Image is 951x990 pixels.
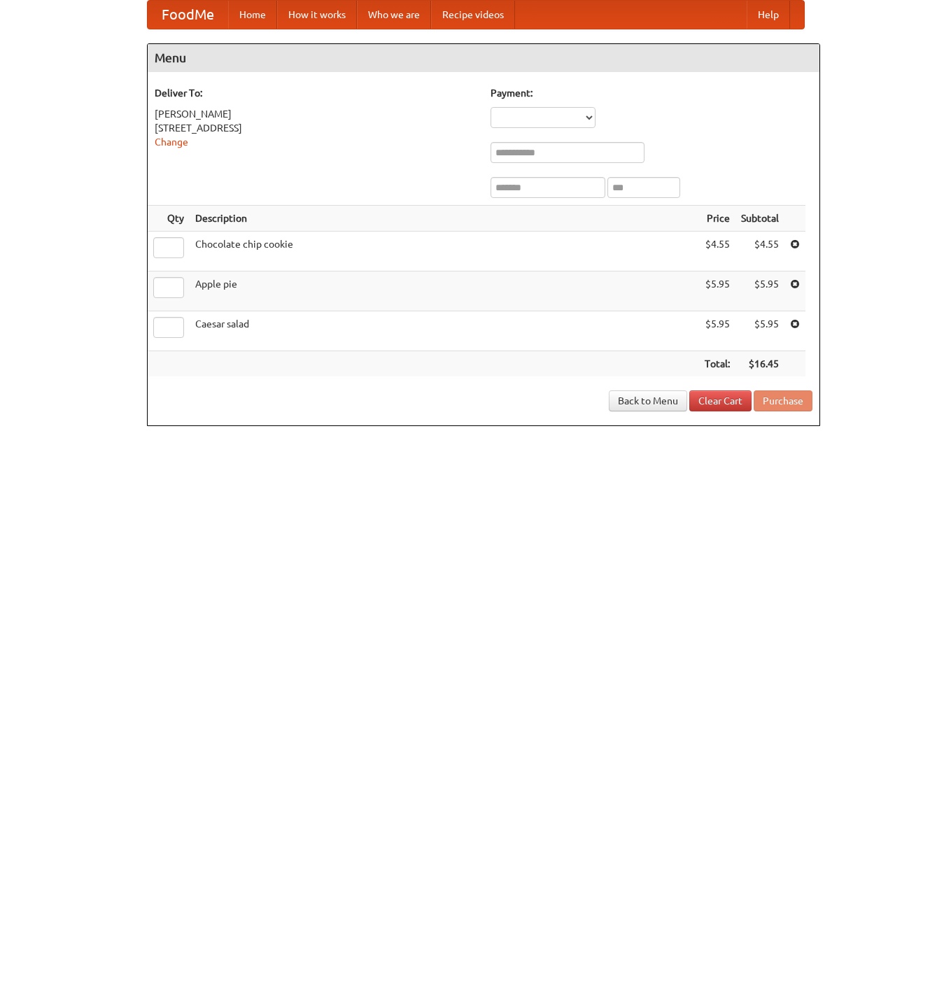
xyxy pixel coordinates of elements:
[747,1,790,29] a: Help
[228,1,277,29] a: Home
[735,232,784,271] td: $4.55
[699,311,735,351] td: $5.95
[735,271,784,311] td: $5.95
[735,351,784,377] th: $16.45
[155,107,477,121] div: [PERSON_NAME]
[190,311,699,351] td: Caesar salad
[689,390,752,411] a: Clear Cart
[699,351,735,377] th: Total:
[735,311,784,351] td: $5.95
[190,206,699,232] th: Description
[491,86,812,100] h5: Payment:
[357,1,431,29] a: Who we are
[148,44,819,72] h4: Menu
[699,206,735,232] th: Price
[609,390,687,411] a: Back to Menu
[699,271,735,311] td: $5.95
[735,206,784,232] th: Subtotal
[190,232,699,271] td: Chocolate chip cookie
[190,271,699,311] td: Apple pie
[155,121,477,135] div: [STREET_ADDRESS]
[148,1,228,29] a: FoodMe
[699,232,735,271] td: $4.55
[155,86,477,100] h5: Deliver To:
[754,390,812,411] button: Purchase
[431,1,515,29] a: Recipe videos
[148,206,190,232] th: Qty
[155,136,188,148] a: Change
[277,1,357,29] a: How it works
